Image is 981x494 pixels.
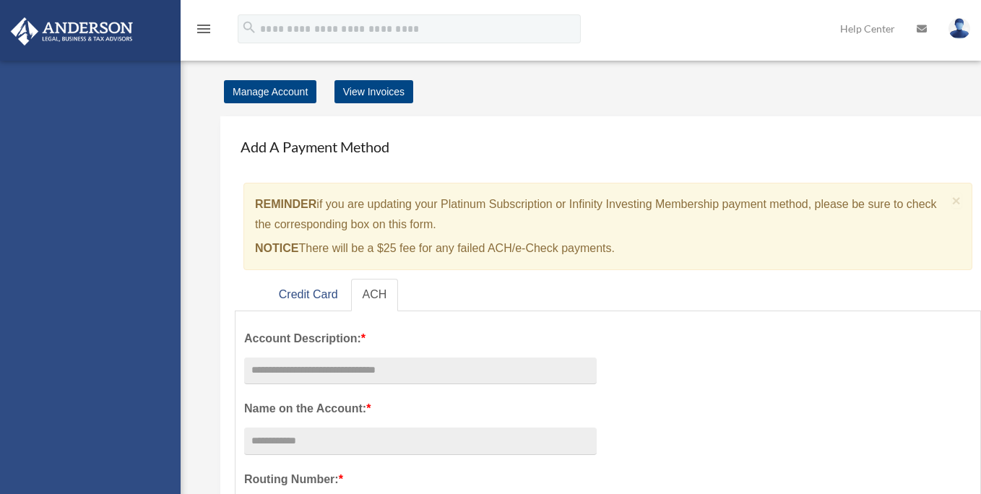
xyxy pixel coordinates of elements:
a: Manage Account [224,80,316,103]
button: Close [952,193,961,208]
a: Credit Card [267,279,350,311]
label: Routing Number: [244,469,597,490]
p: There will be a $25 fee for any failed ACH/e-Check payments. [255,238,946,259]
i: menu [195,20,212,38]
img: Anderson Advisors Platinum Portal [7,17,137,45]
a: View Invoices [334,80,413,103]
label: Account Description: [244,329,597,349]
span: × [952,192,961,209]
label: Name on the Account: [244,399,597,419]
strong: NOTICE [255,242,298,254]
a: menu [195,25,212,38]
div: if you are updating your Platinum Subscription or Infinity Investing Membership payment method, p... [243,183,972,270]
i: search [241,19,257,35]
img: User Pic [948,18,970,39]
a: ACH [351,279,399,311]
strong: REMINDER [255,198,316,210]
h4: Add A Payment Method [235,131,981,162]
